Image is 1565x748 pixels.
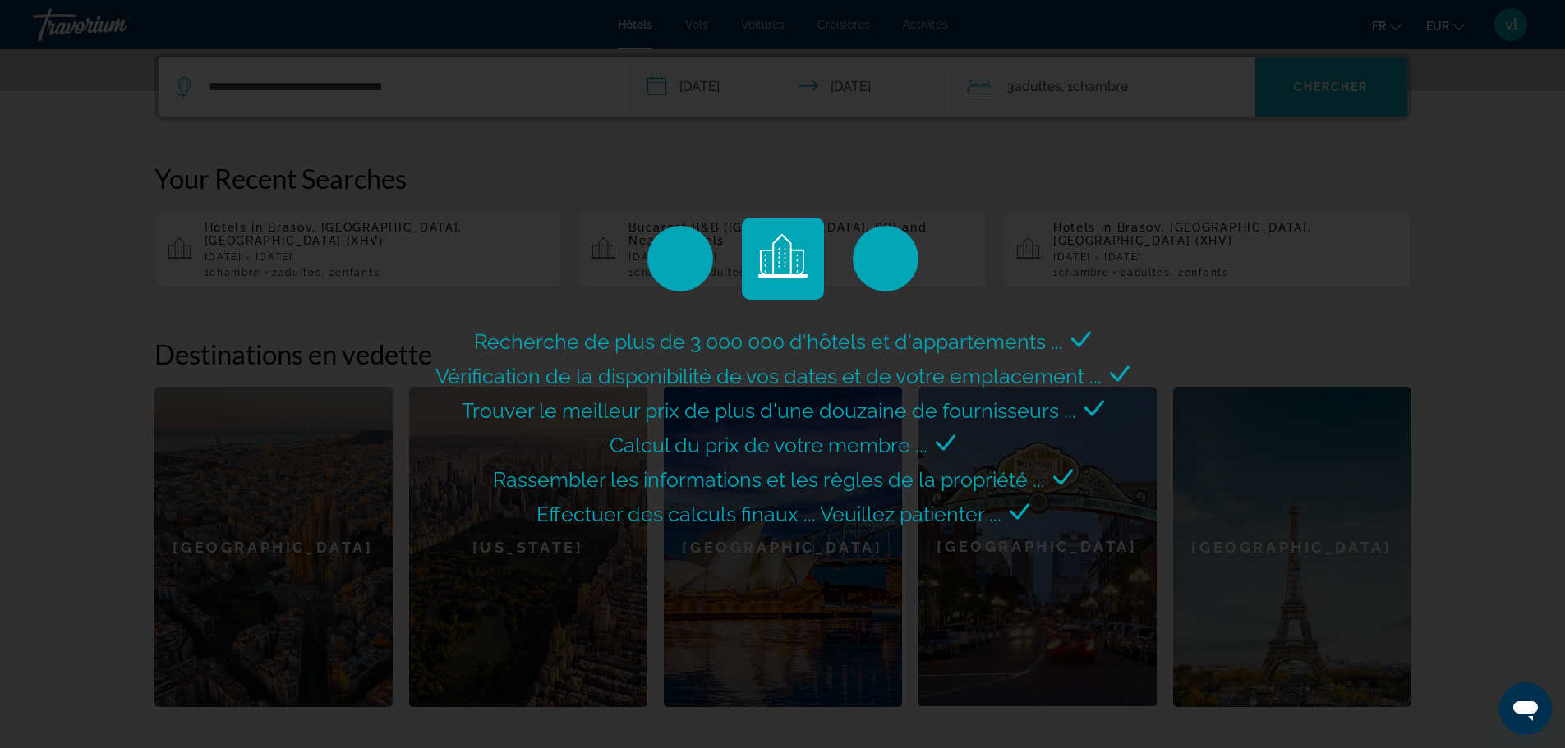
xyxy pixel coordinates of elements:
[435,364,1102,388] span: Vérification de la disponibilité de vos dates et de votre emplacement ...
[474,329,1063,354] span: Recherche de plus de 3 000 000 d'hôtels et d'appartements ...
[610,433,927,457] span: Calcul du prix de votre membre ...
[493,467,1045,492] span: Rassembler les informations et les règles de la propriété ...
[1499,682,1552,735] iframe: Bouton de lancement de la fenêtre de messagerie
[536,502,1001,526] span: Effectuer des calculs finaux ... Veuillez patienter ...
[462,398,1076,423] span: Trouver le meilleur prix de plus d'une douzaine de fournisseurs ...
